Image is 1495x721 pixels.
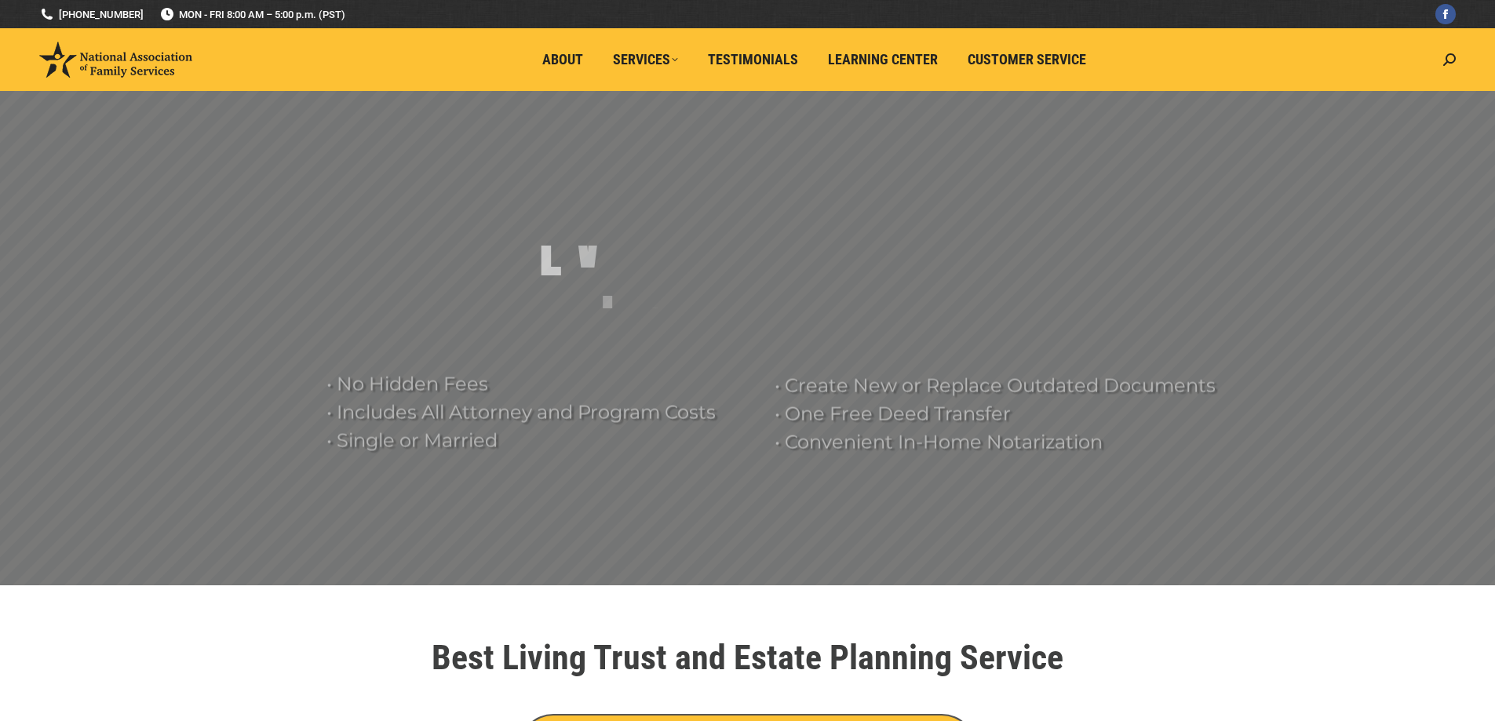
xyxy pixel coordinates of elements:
[542,51,583,68] span: About
[613,51,678,68] span: Services
[326,370,755,455] rs-layer: • No Hidden Fees • Includes All Attorney and Program Costs • Single or Married
[697,45,809,75] a: Testimonials
[968,51,1086,68] span: Customer Service
[775,372,1230,457] rs-layer: • Create New or Replace Outdated Documents • One Free Deed Transfer • Convenient In-Home Notariza...
[308,640,1187,675] h1: Best Living Trust and Estate Planning Service
[39,42,192,78] img: National Association of Family Services
[642,302,669,365] div: G
[1435,4,1456,24] a: Facebook page opens in new window
[539,220,562,283] div: L
[39,7,144,22] a: [PHONE_NUMBER]
[159,7,345,22] span: MON - FRI 8:00 AM – 5:00 p.m. (PST)
[957,45,1097,75] a: Customer Service
[817,45,949,75] a: Learning Center
[601,289,614,352] div: I
[828,51,938,68] span: Learning Center
[531,45,594,75] a: About
[574,213,601,275] div: V
[708,51,798,68] span: Testimonials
